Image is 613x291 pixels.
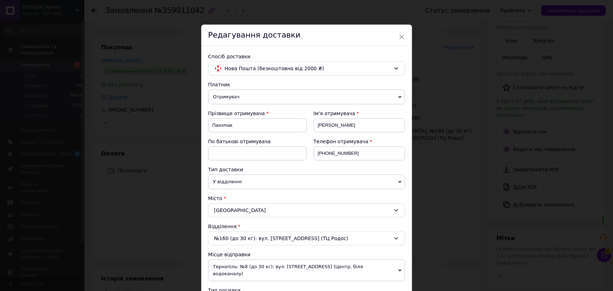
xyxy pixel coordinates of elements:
span: Місце відправки [208,252,251,257]
div: Спосіб доставки [208,53,405,60]
input: +380 [314,146,405,160]
span: Платник [208,82,230,87]
span: Нова Пошта (безкоштовно від 2000 ₴) [225,65,391,72]
span: Отримувач [208,90,405,104]
div: Місто [208,195,405,202]
span: Тернопіль: №8 (до 30 кг): вул. [STREET_ADDRESS] (Центр, біля водоканалу) [208,259,405,281]
span: У відділенні [208,174,405,189]
div: №160 (до 30 кг): вул. [STREET_ADDRESS] (ТЦ Родос) [208,231,405,245]
span: Телефон отримувача [314,139,369,144]
span: По батькові отримувача [208,139,271,144]
span: Тип доставки [208,167,243,172]
span: Прізвище отримувача [208,111,265,116]
span: × [399,31,405,43]
div: Редагування доставки [201,25,412,46]
div: [GEOGRAPHIC_DATA] [208,203,405,217]
div: Відділення [208,223,405,230]
span: Ім'я отримувача [314,111,356,116]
